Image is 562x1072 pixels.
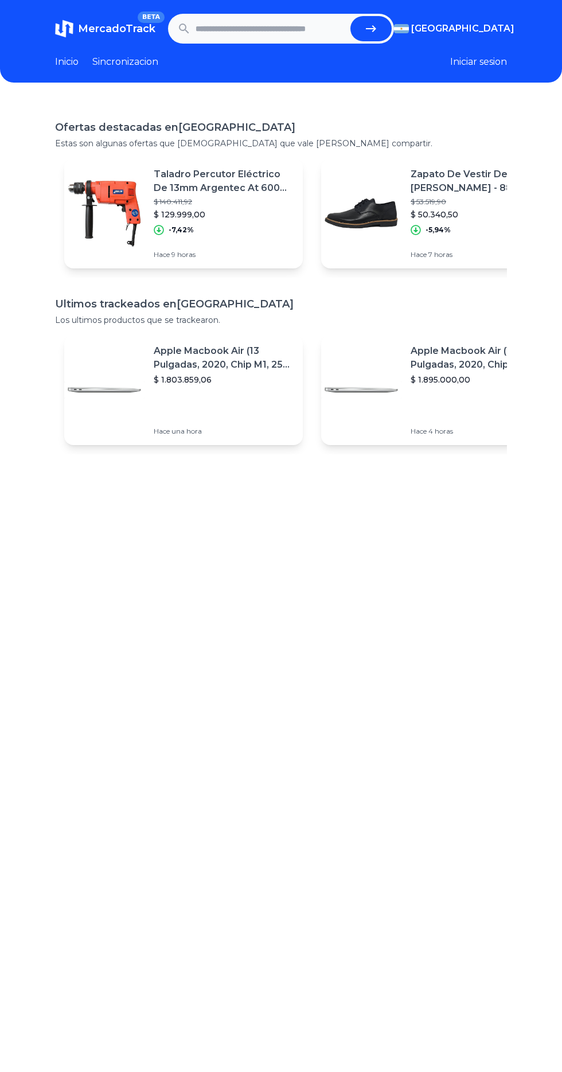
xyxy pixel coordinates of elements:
a: MercadoTrackBETA [55,20,155,38]
a: Featured imageApple Macbook Air (13 Pulgadas, 2020, Chip M1, 256 Gb De Ssd, 8 Gb De Ram) - Plata$... [64,335,303,445]
span: [GEOGRAPHIC_DATA] [411,22,514,36]
span: MercadoTrack [78,22,155,35]
p: Estas son algunas ofertas que [DEMOGRAPHIC_DATA] que vale [PERSON_NAME] compartir. [55,138,507,149]
p: Los ultimos productos que se trackearon. [55,314,507,326]
img: Argentina [394,24,409,33]
img: MercadoTrack [55,20,73,38]
p: $ 50.340,50 [411,209,551,220]
p: $ 1.803.859,06 [154,374,294,385]
p: Hace 9 horas [154,250,294,259]
button: [GEOGRAPHIC_DATA] [394,22,507,36]
a: Featured imageZapato De Vestir De Hombre [PERSON_NAME] - 886$ 53.519,90$ 50.340,50-5,94%Hace 7 horas [321,158,560,268]
a: Inicio [55,55,79,69]
p: $ 129.999,00 [154,209,294,220]
button: Iniciar sesion [450,55,507,69]
a: Featured imageApple Macbook Air (13 Pulgadas, 2020, Chip M1, 256 Gb De Ssd, 8 Gb De Ram) - Plata$... [321,335,560,445]
p: Zapato De Vestir De Hombre [PERSON_NAME] - 886 [411,167,551,195]
a: Sincronizacion [92,55,158,69]
p: Hace una hora [154,427,294,436]
img: Featured image [321,350,401,430]
p: Apple Macbook Air (13 Pulgadas, 2020, Chip M1, 256 Gb De Ssd, 8 Gb De Ram) - Plata [411,344,551,372]
img: Featured image [64,350,145,430]
p: $ 1.895.000,00 [411,374,551,385]
p: -7,42% [169,225,194,235]
h1: Ultimos trackeados en [GEOGRAPHIC_DATA] [55,296,507,312]
h1: Ofertas destacadas en [GEOGRAPHIC_DATA] [55,119,507,135]
p: $ 140.411,92 [154,197,294,206]
a: Featured imageTaladro Percutor Eléctrico De 13mm Argentec At 600 Cip 600w + Accesorio 220v$ 140.4... [64,158,303,268]
span: BETA [138,11,165,23]
p: Hace 7 horas [411,250,551,259]
img: Featured image [64,173,145,254]
p: -5,94% [426,225,451,235]
p: $ 53.519,90 [411,197,551,206]
p: Apple Macbook Air (13 Pulgadas, 2020, Chip M1, 256 Gb De Ssd, 8 Gb De Ram) - Plata [154,344,294,372]
p: Hace 4 horas [411,427,551,436]
img: Featured image [321,173,401,254]
p: Taladro Percutor Eléctrico De 13mm Argentec At 600 Cip 600w + Accesorio 220v [154,167,294,195]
